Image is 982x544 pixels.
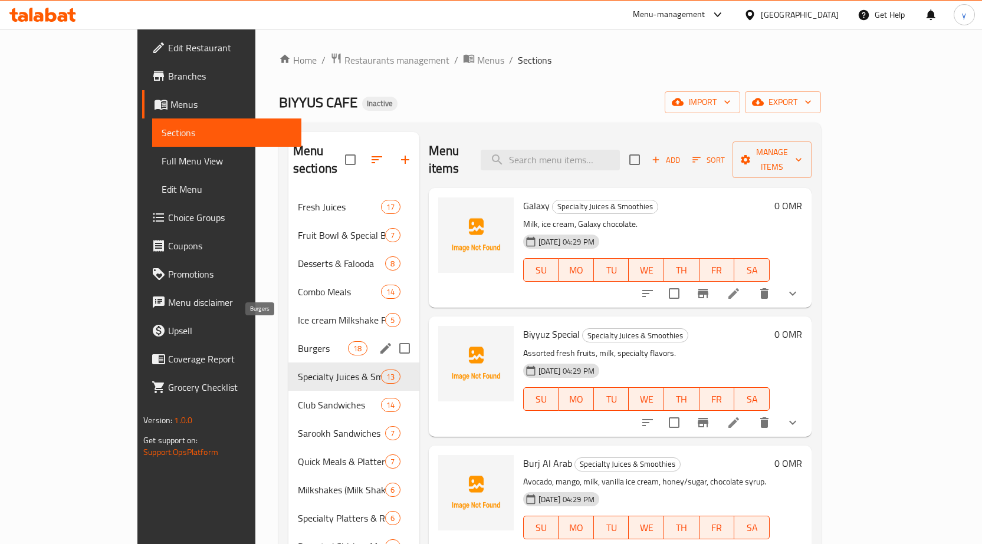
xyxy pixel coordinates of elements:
span: Sort [692,153,725,167]
div: Specialty Juices & Smoothies [552,200,658,214]
span: 7 [386,428,399,439]
span: FR [704,391,730,408]
span: Select all sections [338,147,363,172]
button: TH [664,516,699,539]
span: Biyyuz Special [523,325,580,343]
span: export [754,95,812,110]
span: WE [633,391,659,408]
button: show more [779,408,807,437]
a: Choice Groups [142,203,301,232]
span: Menus [477,53,504,67]
span: FR [704,519,730,536]
div: Club Sandwiches14 [288,391,419,419]
button: delete [750,279,779,308]
button: sort-choices [633,408,662,437]
span: Desserts & Falooda [298,256,386,271]
div: items [381,398,400,412]
button: edit [377,339,395,357]
button: MO [559,258,594,282]
button: SU [523,258,559,282]
button: FR [699,516,735,539]
span: Add item [647,151,685,169]
span: SA [739,519,765,536]
a: Branches [142,62,301,90]
a: Coupons [142,232,301,260]
div: items [381,200,400,214]
span: Quick Meals & Platters [298,454,386,469]
span: SU [528,262,554,279]
span: Grocery Checklist [168,380,292,394]
span: y [962,8,966,21]
div: Milkshakes (Milk Shake Crush) [298,483,386,497]
button: Branch-specific-item [689,279,717,308]
span: TU [599,262,625,279]
button: SU [523,516,559,539]
a: Support.OpsPlatform [143,444,218,460]
a: Menus [142,90,301,118]
div: Milkshakes (Milk Shake Crush)6 [288,476,419,504]
a: Grocery Checklist [142,373,301,401]
span: Ice cream Milkshake Flavors [298,313,386,327]
div: Combo Meals14 [288,278,419,306]
p: Assorted fresh fruits, milk, specialty flavors. [523,346,770,361]
span: 7 [386,456,399,467]
span: BIYYUS CAFE [279,89,357,116]
button: Sort [689,151,728,169]
span: [DATE] 04:29 PM [534,236,599,248]
span: 14 [382,286,399,298]
span: TU [599,391,625,408]
span: 7 [386,230,399,241]
span: 13 [382,371,399,383]
span: SA [739,391,765,408]
span: Sections [518,53,551,67]
div: items [385,483,400,497]
div: items [385,228,400,242]
button: FR [699,387,735,411]
span: [DATE] 04:29 PM [534,494,599,505]
span: Manage items [742,145,802,174]
span: Full Menu View [162,154,292,168]
span: Edit Restaurant [168,41,292,55]
button: FR [699,258,735,282]
span: SU [528,519,554,536]
div: Desserts & Falooda8 [288,249,419,278]
span: SA [739,262,765,279]
a: Edit menu item [727,286,741,301]
span: TH [669,519,695,536]
div: items [385,511,400,525]
button: TU [594,387,629,411]
div: Specialty Platters & Rolls6 [288,504,419,532]
img: Biyyuz Special [438,326,514,401]
span: Galaxy [523,197,550,215]
span: Edit Menu [162,182,292,196]
div: items [385,454,400,469]
a: Restaurants management [330,52,449,68]
span: Choice Groups [168,210,292,225]
li: / [454,53,458,67]
span: Restaurants management [344,53,449,67]
p: Milk, ice cream, Galaxy chocolate. [523,217,770,232]
h2: Menu items [429,142,467,177]
h6: 0 OMR [774,197,802,214]
span: Specialty Juices & Smoothies [583,329,688,342]
span: Combo Meals [298,285,381,299]
div: items [385,256,400,271]
span: MO [563,262,589,279]
span: 6 [386,484,399,496]
div: Sarookh Sandwiches [298,426,386,440]
button: Manage items [733,141,812,178]
span: SU [528,391,554,408]
a: Full Menu View [152,147,301,175]
span: Fruit Bowl & Special Blend [298,228,386,242]
span: WE [633,262,659,279]
img: Galaxy [438,197,514,273]
button: Add [647,151,685,169]
div: items [348,341,367,355]
span: Burj Al Arab [523,454,572,472]
span: Specialty Juices & Smoothies [575,457,680,471]
span: WE [633,519,659,536]
span: Specialty Juices & Smoothies [298,370,381,384]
